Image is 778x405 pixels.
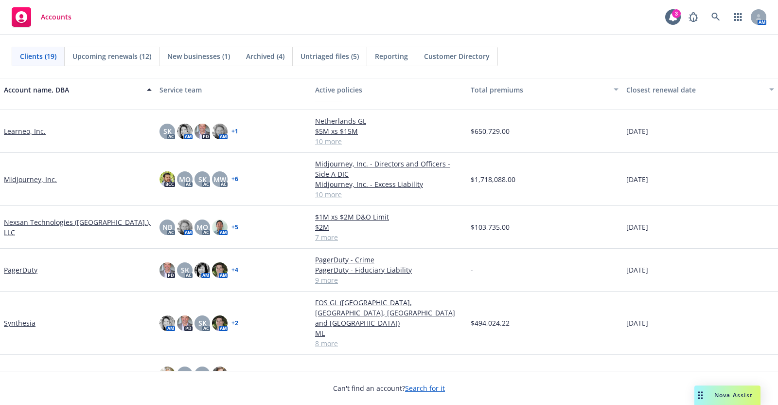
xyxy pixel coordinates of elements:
span: [DATE] [626,265,648,275]
span: Customer Directory [424,51,490,61]
span: Untriaged files (5) [301,51,359,61]
div: 3 [672,9,681,18]
span: Accounts [41,13,71,21]
span: [DATE] [626,222,648,232]
img: photo [194,262,210,278]
span: $1,718,088.00 [471,174,515,184]
span: $494,024.22 [471,318,510,328]
a: Synthesia [4,318,35,328]
span: MQ [179,174,191,184]
span: [DATE] [626,174,648,184]
img: photo [212,124,228,139]
img: photo [159,171,175,187]
a: $2M [315,222,463,232]
button: Total premiums [467,78,622,101]
a: 10 more [315,136,463,147]
a: Accounts [8,3,75,31]
div: Total premiums [471,85,608,95]
img: photo [159,315,175,331]
span: - [315,369,318,379]
a: ML [315,328,463,338]
div: Service team [159,85,307,95]
span: NB [162,222,172,232]
span: Archived (4) [246,51,284,61]
a: + 6 [231,176,238,182]
span: Can't find an account? [333,383,445,393]
span: Clients (19) [20,51,56,61]
a: 9 more [315,275,463,285]
span: - [471,265,473,275]
span: PW [179,369,190,379]
div: Active policies [315,85,463,95]
a: Nexsan Technologies ([GEOGRAPHIC_DATA].), LLC [4,217,152,238]
a: Midjourney, Inc. - Directors and Officers - Side A DIC [315,159,463,179]
button: Nova Assist [694,386,760,405]
img: photo [212,262,228,278]
a: $1M xs $2M D&O Limit [315,212,463,222]
span: Reporting [375,51,408,61]
a: Midjourney, Inc. - Excess Liability [315,179,463,189]
span: SK [198,174,207,184]
span: New businesses (1) [167,51,230,61]
img: photo [177,220,193,235]
a: Report a Bug [684,7,703,27]
a: Tech Team I & II TQ Training Account [4,369,124,379]
span: [DATE] [626,126,648,136]
span: - [471,369,473,379]
div: Closest renewal date [626,85,763,95]
div: Account name, DBA [4,85,141,95]
a: + 1 [231,129,238,134]
span: MQ [196,222,208,232]
span: - [626,369,629,379]
img: photo [212,315,228,331]
a: FOS GL ([GEOGRAPHIC_DATA], [GEOGRAPHIC_DATA], [GEOGRAPHIC_DATA] and [GEOGRAPHIC_DATA]) [315,297,463,328]
a: Switch app [728,7,748,27]
span: MW [213,174,226,184]
span: SK [163,126,172,136]
div: Drag to move [694,386,707,405]
img: photo [194,124,210,139]
img: photo [159,367,175,382]
a: 10 more [315,189,463,200]
img: photo [212,367,228,382]
a: 7 more [315,232,463,242]
a: 8 more [315,338,463,349]
a: Learneo, Inc. [4,126,46,136]
a: Search for it [405,384,445,393]
a: $5M xs $15M [315,126,463,136]
img: photo [212,220,228,235]
img: photo [177,124,193,139]
span: SK [181,265,189,275]
a: PagerDuty - Fiduciary Liability [315,265,463,275]
button: Service team [156,78,311,101]
a: Netherlands GL [315,116,463,126]
button: Closest renewal date [622,78,778,101]
span: $103,735.00 [471,222,510,232]
button: Active policies [311,78,467,101]
a: Midjourney, Inc. [4,174,57,184]
a: + 5 [231,224,238,230]
span: SK [198,318,207,328]
img: photo [159,262,175,278]
span: $650,729.00 [471,126,510,136]
a: Search [706,7,725,27]
span: SJ [199,369,205,379]
span: [DATE] [626,318,648,328]
a: + 2 [231,320,238,326]
a: PagerDuty [4,265,37,275]
a: PagerDuty - Crime [315,255,463,265]
img: photo [177,315,193,331]
span: Upcoming renewals (12) [72,51,151,61]
a: + 4 [231,267,238,273]
span: Nova Assist [714,391,753,399]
